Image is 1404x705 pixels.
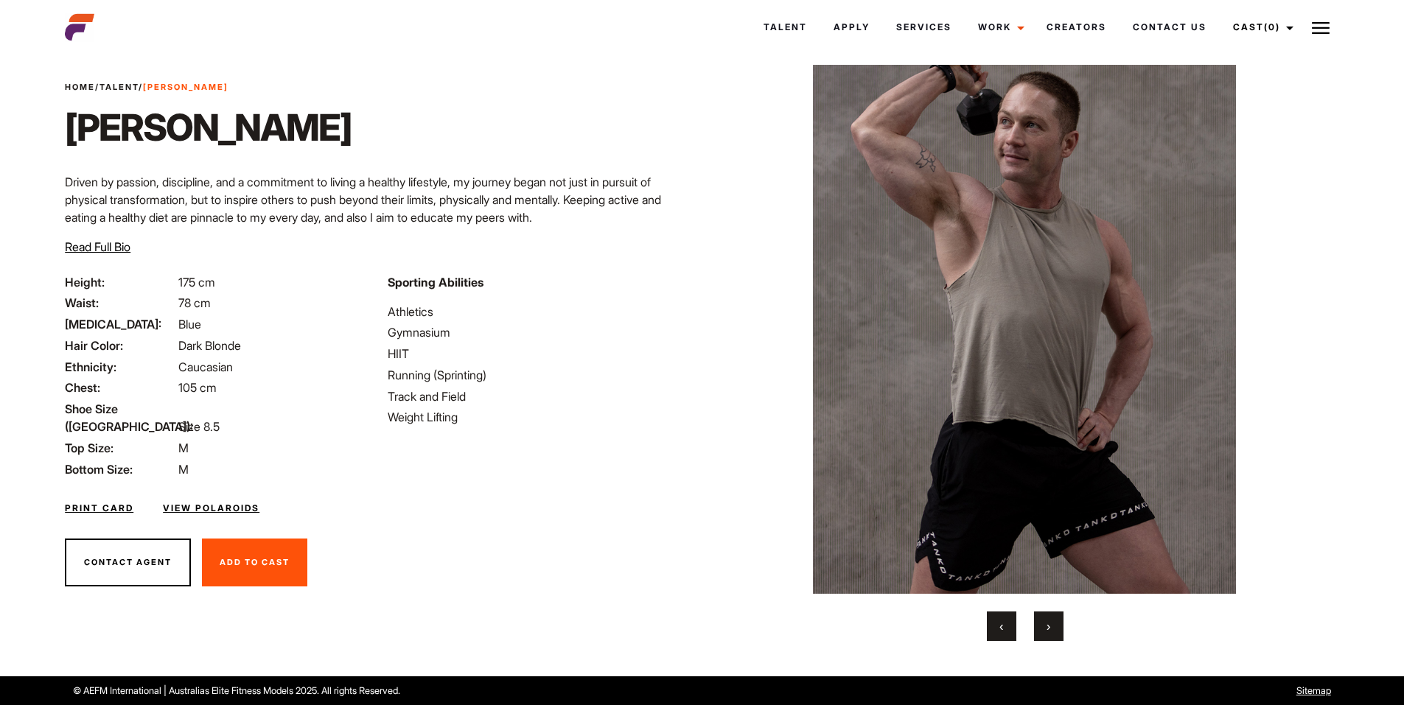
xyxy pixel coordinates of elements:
[1264,21,1280,32] span: (0)
[202,539,307,587] button: Add To Cast
[65,439,175,457] span: Top Size:
[65,294,175,312] span: Waist:
[1312,19,1330,37] img: Burger icon
[178,317,201,332] span: Blue
[388,408,693,426] li: Weight Lifting
[965,7,1033,47] a: Work
[820,7,883,47] a: Apply
[388,275,483,290] strong: Sporting Abilities
[1220,7,1302,47] a: Cast(0)
[99,82,139,92] a: Talent
[65,105,352,150] h1: [PERSON_NAME]
[65,539,191,587] button: Contact Agent
[388,345,693,362] li: HIIT
[65,400,175,435] span: Shoe Size ([GEOGRAPHIC_DATA]):
[388,366,693,384] li: Running (Sprinting)
[143,82,228,92] strong: [PERSON_NAME]
[73,684,799,698] p: © AEFM International | Australias Elite Fitness Models 2025. All rights Reserved.
[999,619,1003,634] span: Previous
[65,273,175,291] span: Height:
[178,275,215,290] span: 175 cm
[65,460,175,478] span: Bottom Size:
[178,380,217,395] span: 105 cm
[388,387,693,405] li: Track and Field
[883,7,965,47] a: Services
[65,173,693,226] p: Driven by passion, discipline, and a commitment to living a healthy lifestyle, my journey began n...
[1047,619,1050,634] span: Next
[65,379,175,396] span: Chest:
[178,338,241,353] span: Dark Blonde
[65,238,130,256] button: Read Full Bio
[750,7,820,47] a: Talent
[220,557,290,567] span: Add To Cast
[65,315,175,333] span: [MEDICAL_DATA]:
[1296,685,1331,696] a: Sitemap
[178,441,189,455] span: M
[65,82,95,92] a: Home
[65,337,175,354] span: Hair Color:
[163,502,259,515] a: View Polaroids
[178,295,211,310] span: 78 cm
[65,81,228,94] span: / /
[65,502,133,515] a: Print Card
[388,323,693,341] li: Gymnasium
[1120,7,1220,47] a: Contact Us
[1033,7,1120,47] a: Creators
[65,358,175,376] span: Ethnicity:
[178,462,189,477] span: M
[178,359,233,374] span: Caucasian
[65,13,94,42] img: cropped-aefm-brand-fav-22-square.png
[178,419,220,434] span: Size 8.5
[388,303,693,320] li: Athletics
[65,239,130,254] span: Read Full Bio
